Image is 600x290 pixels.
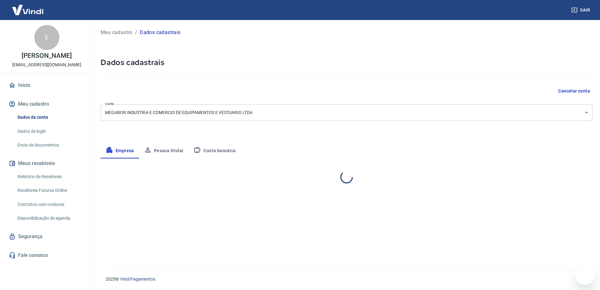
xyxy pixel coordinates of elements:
iframe: Botão para abrir a janela de mensagens [575,265,595,285]
a: Disponibilização de agenda [15,212,86,225]
p: [EMAIL_ADDRESS][DOMAIN_NAME] [12,62,81,68]
div: E [34,25,59,50]
p: / [135,29,137,36]
p: 2025 © [106,276,585,282]
button: Pessoa titular [139,143,189,158]
a: Contratos com credores [15,198,86,211]
button: Conta bancária [188,143,241,158]
a: Segurança [7,230,86,243]
a: Relatório de Recebíveis [15,170,86,183]
a: Dados de login [15,125,86,138]
button: Meu cadastro [7,97,86,111]
a: Recebíveis Futuros Online [15,184,86,197]
a: Início [7,78,86,92]
button: Cancelar conta [556,85,592,97]
label: Conta [105,102,114,106]
div: MEGABOR INDUSTRIA E COMERCIO DE EQUIPAMENTOS E VESTUARIO LTDA [101,104,592,121]
button: Empresa [101,143,139,158]
p: [PERSON_NAME] [22,52,72,59]
a: Fale conosco [7,248,86,262]
a: Envio de documentos [15,139,86,152]
img: Vindi [7,0,48,19]
p: Dados cadastrais [140,29,180,36]
h5: Dados cadastrais [101,57,592,67]
button: Meus recebíveis [7,157,86,170]
a: Vindi Pagamentos [120,277,155,282]
a: Dados da conta [15,111,86,124]
button: Sair [570,4,592,16]
a: Meu cadastro [101,29,132,36]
